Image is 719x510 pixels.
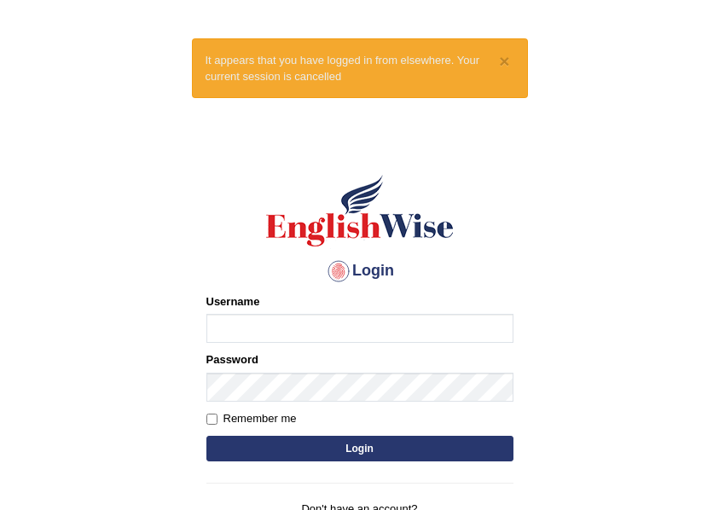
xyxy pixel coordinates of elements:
div: It appears that you have logged in from elsewhere. Your current session is cancelled [192,38,528,98]
label: Username [206,293,260,310]
input: Remember me [206,414,217,425]
h4: Login [206,258,513,285]
img: Logo of English Wise sign in for intelligent practice with AI [263,172,457,249]
button: × [499,52,509,70]
label: Remember me [206,410,297,427]
label: Password [206,351,258,368]
button: Login [206,436,513,461]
